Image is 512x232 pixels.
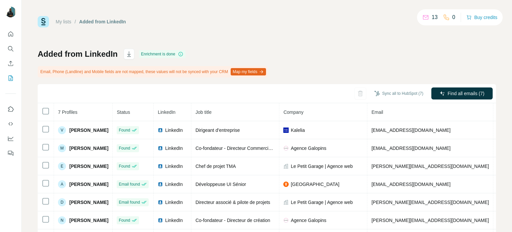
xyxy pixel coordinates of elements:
span: Email found [119,181,140,187]
span: [EMAIL_ADDRESS][DOMAIN_NAME] [371,182,450,187]
span: Directeur associé & pilote de projets [195,200,270,205]
span: [PERSON_NAME] [69,163,108,170]
div: D [58,198,66,206]
div: Added from LinkedIn [79,18,126,25]
span: LinkedIn [165,181,183,188]
span: LinkedIn [158,109,175,115]
img: LinkedIn logo [158,182,163,187]
span: Co-fondateur - Directeur de création [195,218,270,223]
span: LinkedIn [165,163,183,170]
span: LinkedIn [165,145,183,152]
div: E [58,162,66,170]
span: Email found [119,199,140,205]
span: Company [283,109,303,115]
span: Co-fondateur - Directeur Commercial & Marketing [195,146,298,151]
span: Kalelia [291,127,305,134]
span: Status [117,109,130,115]
span: [GEOGRAPHIC_DATA] [291,181,339,188]
span: Found [119,163,130,169]
span: Chef de projet TMA [195,164,236,169]
button: Search [5,43,16,55]
button: Enrich CSV [5,57,16,69]
div: A [58,180,66,188]
span: [PERSON_NAME] [69,181,108,188]
button: Sync all to HubSpot (7) [370,88,428,98]
img: Avatar [5,7,16,17]
p: 13 [432,13,438,21]
div: N [58,216,66,224]
button: Use Surfe API [5,118,16,130]
li: / [75,18,76,25]
span: Found [119,145,130,151]
div: V [58,126,66,134]
span: Found [119,127,130,133]
span: [PERSON_NAME] [69,145,108,152]
span: Agence Galopins [291,217,326,224]
span: Développeuse UI Sénior [195,182,246,187]
img: LinkedIn logo [158,128,163,133]
button: Find all emails (7) [431,87,493,99]
span: LinkedIn [165,127,183,134]
span: [EMAIL_ADDRESS][DOMAIN_NAME] [371,146,450,151]
button: Feedback [5,147,16,159]
span: LinkedIn [165,199,183,206]
span: [EMAIL_ADDRESS][DOMAIN_NAME] [371,128,450,133]
img: Surfe Logo [38,16,49,27]
span: Le Petit Garage | Agence web [291,163,353,170]
span: Find all emails (7) [448,90,484,97]
img: company-logo [283,218,289,223]
span: Found [119,217,130,223]
p: 0 [452,13,455,21]
span: Email [371,109,383,115]
span: [PERSON_NAME][EMAIL_ADDRESS][DOMAIN_NAME] [371,218,489,223]
button: My lists [5,72,16,84]
img: LinkedIn logo [158,200,163,205]
button: Buy credits [466,13,497,22]
button: Map my fields [231,68,266,75]
span: 7 Profiles [58,109,77,115]
img: company-logo [283,146,289,151]
span: Le Petit Garage | Agence web [291,199,353,206]
div: M [58,144,66,152]
div: Enrichment is done [139,50,185,58]
span: LinkedIn [165,217,183,224]
a: My lists [56,19,71,24]
div: Email, Phone (Landline) and Mobile fields are not mapped, these values will not be synced with yo... [38,66,267,77]
img: LinkedIn logo [158,146,163,151]
img: company-logo [283,182,289,187]
img: LinkedIn logo [158,218,163,223]
span: [PERSON_NAME][EMAIL_ADDRESS][DOMAIN_NAME] [371,164,489,169]
span: [PERSON_NAME][EMAIL_ADDRESS][DOMAIN_NAME] [371,200,489,205]
span: [PERSON_NAME] [69,217,108,224]
img: LinkedIn logo [158,164,163,169]
h1: Added from LinkedIn [38,49,118,59]
button: Quick start [5,28,16,40]
span: [PERSON_NAME] [69,199,108,206]
button: Use Surfe on LinkedIn [5,103,16,115]
img: company-logo [283,128,289,133]
span: Agence Galopins [291,145,326,152]
span: [PERSON_NAME] [69,127,108,134]
button: Dashboard [5,133,16,145]
span: Dirigeant d’entreprise [195,128,240,133]
span: Job title [195,109,211,115]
